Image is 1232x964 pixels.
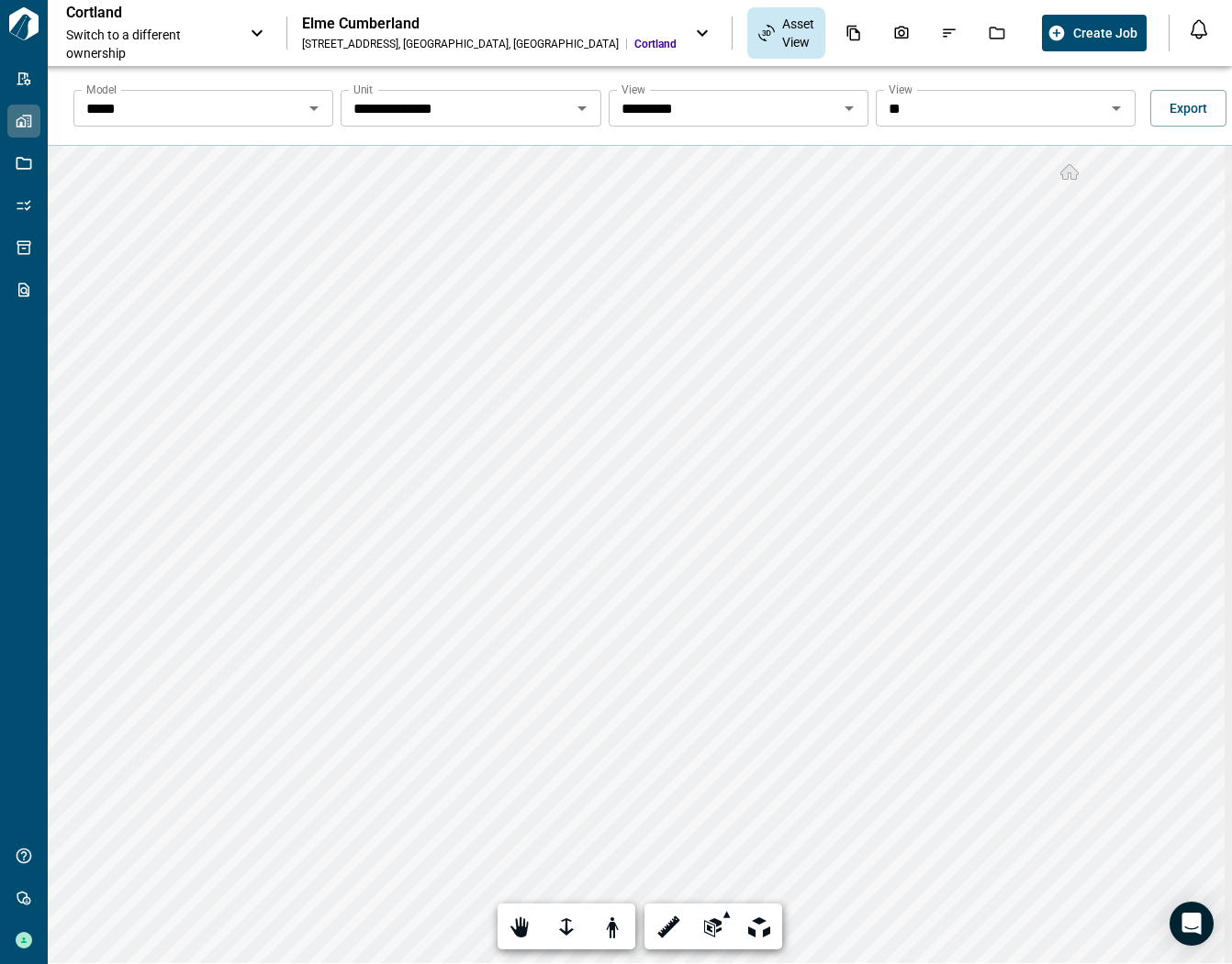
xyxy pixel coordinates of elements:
label: View [889,82,913,97]
button: Open [301,95,327,121]
div: Budgets [1025,17,1064,49]
span: Export [1170,99,1207,117]
button: Open notification feed [1184,15,1214,44]
div: Open Intercom Messenger [1170,902,1214,946]
div: [STREET_ADDRESS] , [GEOGRAPHIC_DATA] , [GEOGRAPHIC_DATA] [302,37,619,51]
div: Issues & Info [930,17,969,49]
button: Open [836,95,862,121]
label: Model [86,82,117,97]
div: Jobs [978,17,1016,49]
div: Asset View [747,7,825,59]
label: Unit [353,82,373,97]
p: Cortland [66,4,231,22]
span: Create Job [1073,24,1137,42]
span: Switch to a different ownership [66,26,231,62]
button: Open [569,95,595,121]
button: Open [1103,95,1129,121]
span: Asset View [782,15,814,51]
label: View [622,82,645,97]
button: Create Job [1042,15,1147,51]
div: Photos [882,17,921,49]
button: Export [1150,90,1226,127]
div: Documents [834,17,873,49]
div: Elme Cumberland [302,15,677,33]
span: Cortland [634,37,677,51]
